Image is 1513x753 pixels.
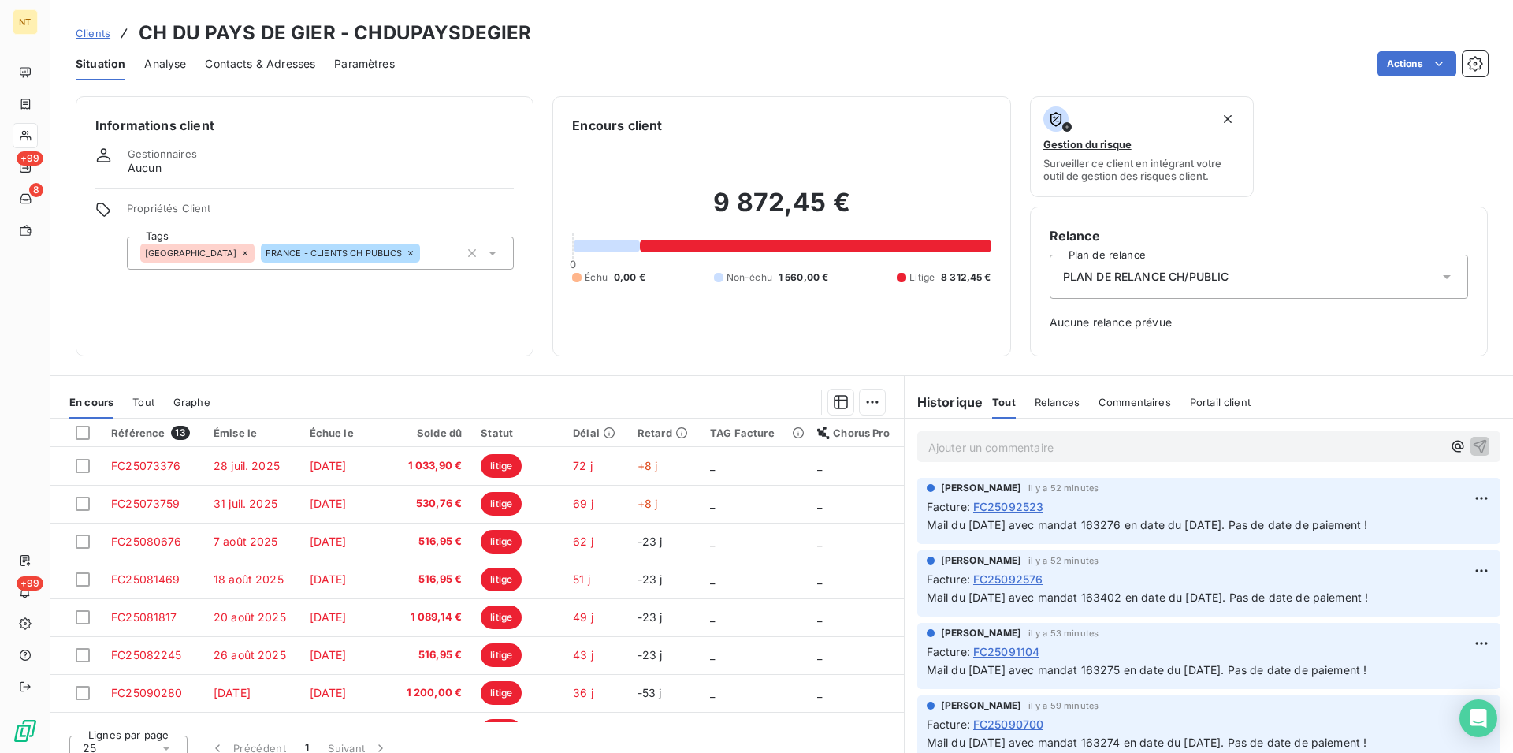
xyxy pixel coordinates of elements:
[941,481,1022,495] span: [PERSON_NAME]
[1099,396,1171,408] span: Commentaires
[927,716,970,732] span: Facture :
[817,427,894,439] div: Chorus Pro
[403,685,462,701] span: 1 200,00 €
[171,426,189,440] span: 13
[403,496,462,512] span: 530,76 €
[1459,699,1497,737] div: Open Intercom Messenger
[1028,483,1099,493] span: il y a 52 minutes
[1035,396,1080,408] span: Relances
[111,459,181,472] span: FC25073376
[817,610,822,624] span: _
[638,648,663,662] span: -23 j
[941,626,1022,640] span: [PERSON_NAME]
[111,648,182,662] span: FC25082245
[173,396,210,408] span: Graphe
[638,686,662,699] span: -53 j
[927,498,970,515] span: Facture :
[710,648,715,662] span: _
[481,492,522,516] span: litige
[214,535,278,548] span: 7 août 2025
[214,610,286,624] span: 20 août 2025
[927,518,1368,531] span: Mail du [DATE] avec mandat 163276 en date du [DATE]. Pas de date de paiement !
[927,736,1367,749] span: Mail du [DATE] avec mandat 163274 en date du [DATE]. Pas de date de paiement !
[111,610,177,624] span: FC25081817
[573,427,619,439] div: Délai
[927,591,1369,604] span: Mail du [DATE] avec mandat 163402 en date du [DATE]. Pas de date de paiement !
[481,427,554,439] div: Statut
[572,187,991,234] h2: 9 872,45 €
[927,663,1367,677] span: Mail du [DATE] avec mandat 163275 en date du [DATE]. Pas de date de paiement !
[573,572,590,586] span: 51 j
[310,535,347,548] span: [DATE]
[111,686,183,699] span: FC25090280
[638,572,663,586] span: -23 j
[403,572,462,587] span: 516,95 €
[334,56,395,72] span: Paramètres
[481,568,522,591] span: litige
[1043,157,1241,182] span: Surveiller ce client en intégrant votre outil de gestion des risques client.
[710,427,798,439] div: TAG Facture
[214,497,277,510] span: 31 juil. 2025
[909,270,935,285] span: Litige
[1028,628,1099,638] span: il y a 53 minutes
[710,686,715,699] span: _
[817,686,822,699] span: _
[817,459,822,472] span: _
[310,572,347,586] span: [DATE]
[29,183,43,197] span: 8
[403,647,462,663] span: 516,95 €
[127,202,514,224] span: Propriétés Client
[1043,138,1132,151] span: Gestion du risque
[1030,96,1255,197] button: Gestion du risqueSurveiller ce client en intégrant votre outil de gestion des risques client.
[638,427,691,439] div: Retard
[1028,701,1099,710] span: il y a 59 minutes
[214,686,251,699] span: [DATE]
[585,270,608,285] span: Échu
[727,270,772,285] span: Non-échu
[973,643,1040,660] span: FC25091104
[310,686,347,699] span: [DATE]
[13,718,38,744] img: Logo LeanPay
[420,246,433,260] input: Ajouter une valeur
[144,56,186,72] span: Analyse
[973,498,1044,515] span: FC25092523
[572,116,662,135] h6: Encours client
[17,576,43,591] span: +99
[310,648,347,662] span: [DATE]
[403,609,462,625] span: 1 089,14 €
[214,572,284,586] span: 18 août 2025
[111,535,182,548] span: FC25080676
[76,56,125,72] span: Situation
[973,571,1043,587] span: FC25092576
[710,610,715,624] span: _
[779,270,829,285] span: 1 560,00 €
[481,606,522,629] span: litige
[941,699,1022,713] span: [PERSON_NAME]
[481,454,522,478] span: litige
[310,427,384,439] div: Échue le
[941,270,991,285] span: 8 312,45 €
[573,459,593,472] span: 72 j
[76,27,110,39] span: Clients
[573,497,593,510] span: 69 j
[139,19,531,47] h3: CH DU PAYS DE GIER - CHDUPAYSDEGIER
[1028,556,1099,565] span: il y a 52 minutes
[95,116,514,135] h6: Informations client
[570,258,576,270] span: 0
[128,160,162,176] span: Aucun
[905,393,983,412] h6: Historique
[403,534,462,550] span: 516,95 €
[481,681,522,705] span: litige
[145,248,237,258] span: [GEOGRAPHIC_DATA]
[710,572,715,586] span: _
[638,497,658,510] span: +8 j
[638,610,663,624] span: -23 j
[128,147,197,160] span: Gestionnaires
[17,151,43,166] span: +99
[214,459,280,472] span: 28 juil. 2025
[638,459,658,472] span: +8 j
[214,427,291,439] div: Émise le
[403,427,462,439] div: Solde dû
[817,648,822,662] span: _
[941,554,1022,568] span: [PERSON_NAME]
